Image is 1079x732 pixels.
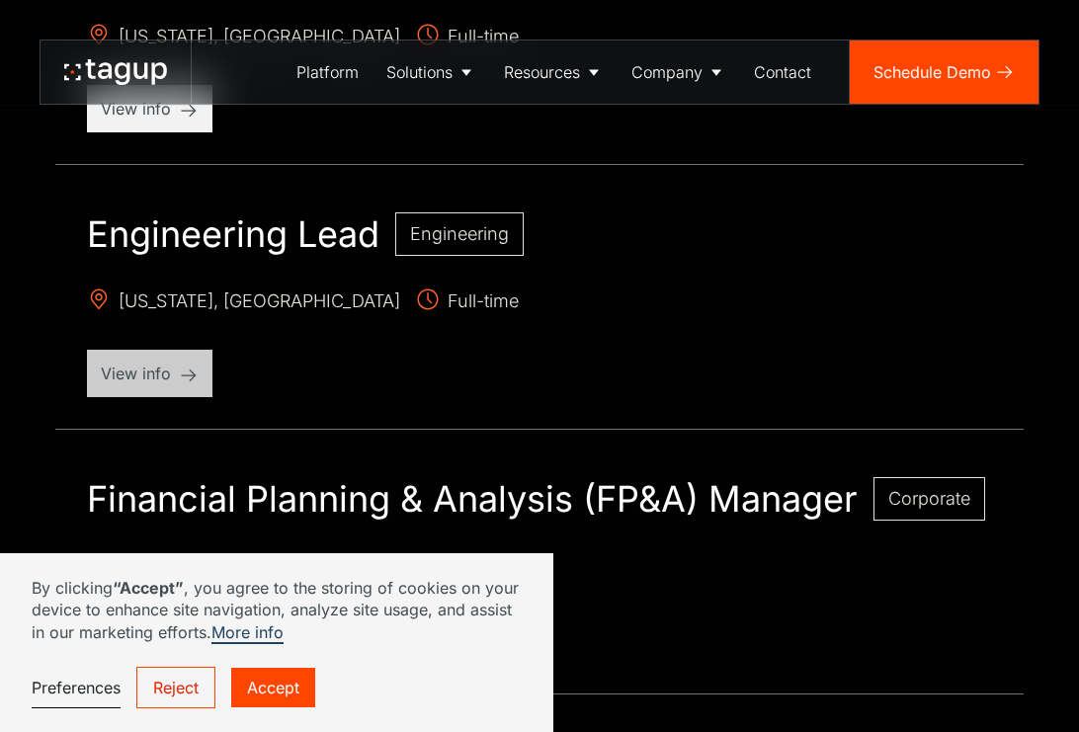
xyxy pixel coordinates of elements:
a: Contact [740,41,825,104]
strong: “Accept” [113,578,184,598]
p: View info [101,97,199,121]
span: [US_STATE], [GEOGRAPHIC_DATA] [87,287,400,318]
span: Full-time [416,287,519,318]
a: Accept [231,668,315,707]
h2: Financial Planning & Analysis (FP&A) Manager [87,477,858,521]
a: Resources [490,41,618,104]
p: By clicking , you agree to the storing of cookies on your device to enhance site navigation, anal... [32,577,522,643]
a: Reject [136,667,215,708]
span: Corporate [888,488,970,509]
a: More info [211,622,284,644]
h2: Engineering Lead [87,212,379,256]
p: View info [101,362,199,385]
a: Schedule Demo [850,41,1038,104]
div: Platform [296,60,359,84]
span: Engineering [410,223,509,244]
div: Company [631,60,703,84]
div: Contact [754,60,811,84]
a: Platform [283,41,373,104]
a: Preferences [32,668,121,708]
div: Schedule Demo [873,60,991,84]
a: Solutions [373,41,490,104]
div: Solutions [386,60,453,84]
a: Company [618,41,740,104]
div: Resources [504,60,580,84]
